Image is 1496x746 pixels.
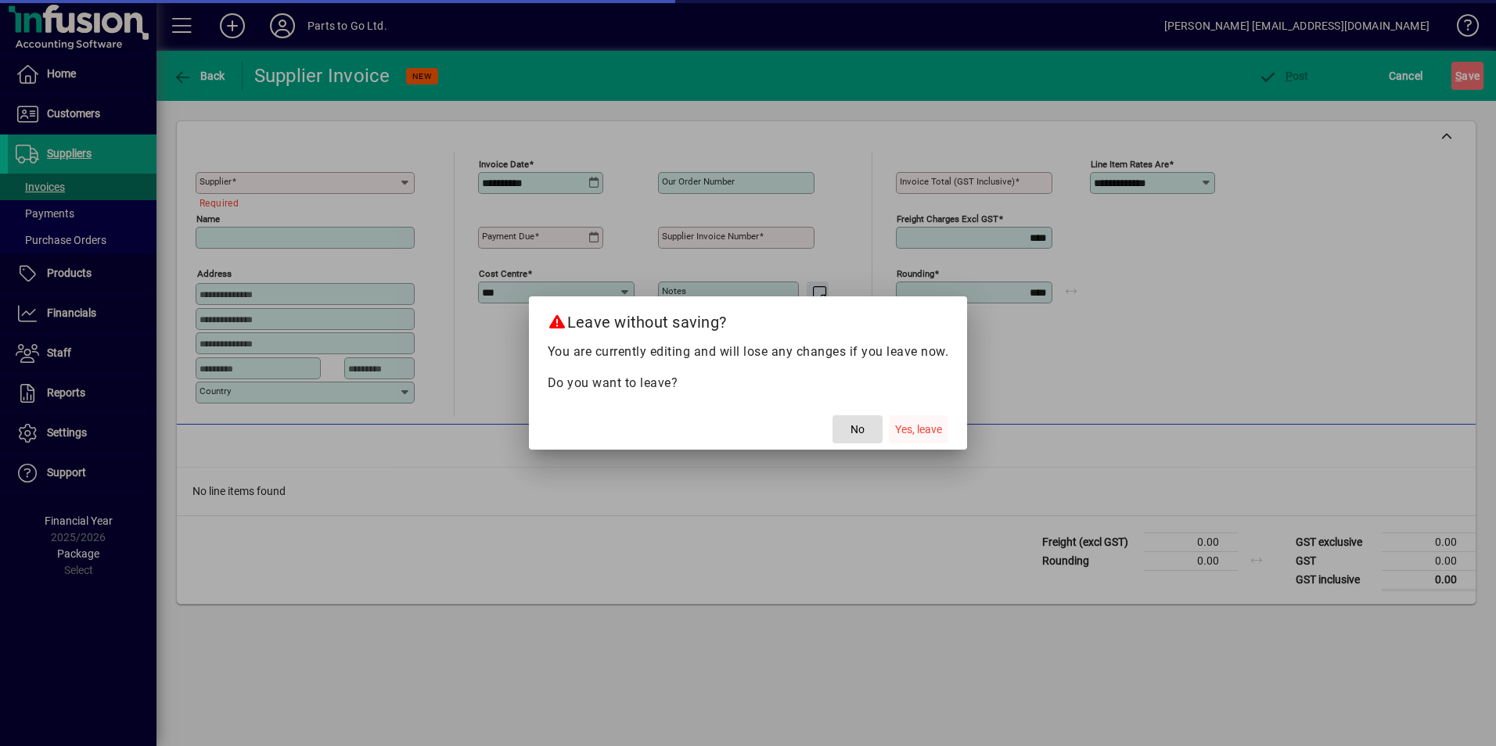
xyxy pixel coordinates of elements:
[548,343,949,361] p: You are currently editing and will lose any changes if you leave now.
[850,421,865,438] span: No
[889,415,948,443] button: Yes, leave
[529,296,968,342] h2: Leave without saving?
[895,421,942,438] span: Yes, leave
[548,374,949,393] p: Do you want to leave?
[833,415,883,443] button: No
